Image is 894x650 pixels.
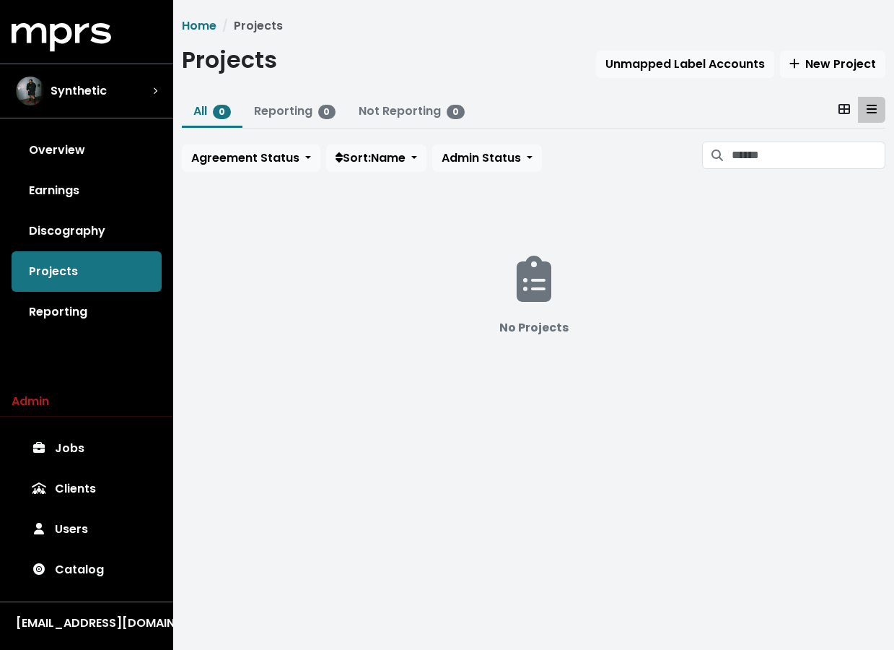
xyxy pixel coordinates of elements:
[432,144,542,172] button: Admin Status
[254,103,336,119] a: Reporting0
[499,319,569,336] b: No Projects
[182,17,216,34] a: Home
[16,77,45,105] img: The selected account / producer
[182,46,277,74] h1: Projects
[12,130,162,170] a: Overview
[12,211,162,251] a: Discography
[12,509,162,550] a: Users
[213,105,231,119] span: 0
[447,105,465,119] span: 0
[838,103,850,115] svg: Card View
[191,149,299,166] span: Agreement Status
[216,17,283,35] li: Projects
[12,614,162,633] button: [EMAIL_ADDRESS][DOMAIN_NAME]
[326,144,426,172] button: Sort:Name
[12,428,162,469] a: Jobs
[12,469,162,509] a: Clients
[732,142,885,169] input: Search projects
[780,51,885,78] button: New Project
[442,149,521,166] span: Admin Status
[12,292,162,332] a: Reporting
[16,615,157,632] div: [EMAIL_ADDRESS][DOMAIN_NAME]
[193,103,231,119] a: All0
[12,170,162,211] a: Earnings
[605,56,765,72] span: Unmapped Label Accounts
[359,103,465,119] a: Not Reporting0
[12,28,111,45] a: mprs logo
[789,56,876,72] span: New Project
[336,149,406,166] span: Sort: Name
[596,51,774,78] button: Unmapped Label Accounts
[12,550,162,590] a: Catalog
[182,17,885,35] nav: breadcrumb
[867,103,877,115] svg: Table View
[318,105,336,119] span: 0
[51,82,107,100] span: Synthetic
[182,144,320,172] button: Agreement Status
